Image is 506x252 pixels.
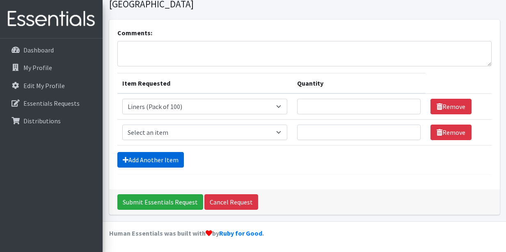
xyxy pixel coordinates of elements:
[23,99,80,107] p: Essentials Requests
[109,229,264,237] strong: Human Essentials was built with by .
[292,73,426,94] th: Quantity
[3,77,99,94] a: Edit My Profile
[117,73,292,94] th: Item Requested
[204,194,258,210] a: Cancel Request
[117,194,203,210] input: Submit Essentials Request
[219,229,262,237] a: Ruby for Good
[23,117,61,125] p: Distributions
[3,113,99,129] a: Distributions
[3,95,99,111] a: Essentials Requests
[23,82,65,90] p: Edit My Profile
[3,5,99,33] img: HumanEssentials
[117,28,152,38] label: Comments:
[3,59,99,76] a: My Profile
[430,99,472,114] a: Remove
[23,64,52,72] p: My Profile
[117,152,184,168] a: Add Another Item
[3,42,99,58] a: Dashboard
[430,125,472,140] a: Remove
[23,46,54,54] p: Dashboard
